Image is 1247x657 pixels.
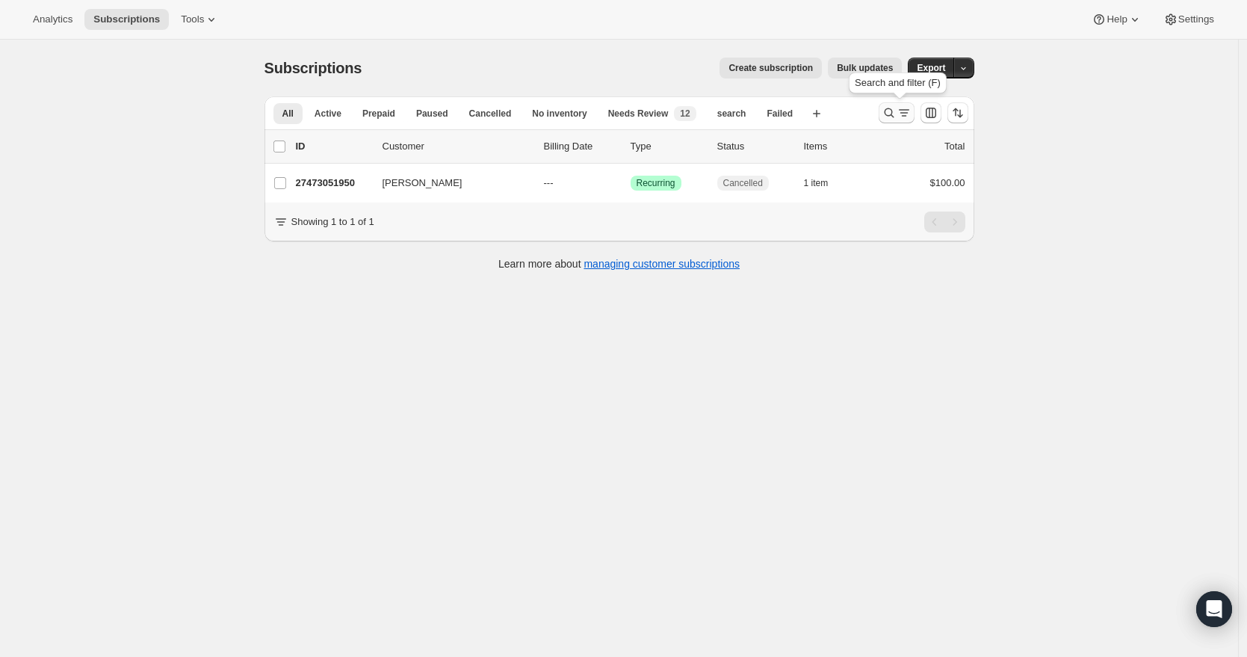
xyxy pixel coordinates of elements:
button: Create new view [805,103,829,124]
span: Subscriptions [264,60,362,76]
a: managing customer subscriptions [584,258,740,270]
span: 1 item [804,177,829,189]
p: ID [296,139,371,154]
span: Create subscription [728,62,813,74]
span: Tools [181,13,204,25]
button: Export [908,58,954,78]
span: Bulk updates [837,62,893,74]
span: $100.00 [930,177,965,188]
span: Settings [1178,13,1214,25]
span: 12 [680,108,690,120]
button: [PERSON_NAME] [374,171,523,195]
p: Billing Date [544,139,619,154]
span: search [717,108,746,120]
p: Status [717,139,792,154]
span: [PERSON_NAME] [383,176,462,191]
span: Cancelled [469,108,512,120]
span: All [282,108,294,120]
p: Customer [383,139,532,154]
div: 27473051950[PERSON_NAME]---SuccessRecurringCancelled1 item$100.00 [296,173,965,194]
span: Export [917,62,945,74]
span: Help [1107,13,1127,25]
nav: Pagination [924,212,965,232]
button: Subscriptions [84,9,169,30]
span: Subscriptions [93,13,160,25]
span: Cancelled [723,177,763,189]
span: --- [544,177,554,188]
div: Items [804,139,879,154]
p: 27473051950 [296,176,371,191]
span: Failed [767,108,793,120]
span: Prepaid [362,108,395,120]
div: Open Intercom Messenger [1196,591,1232,627]
span: Active [315,108,341,120]
button: Sort the results [947,102,968,123]
div: IDCustomerBilling DateTypeStatusItemsTotal [296,139,965,154]
button: Tools [172,9,228,30]
button: 1 item [804,173,845,194]
button: Customize table column order and visibility [920,102,941,123]
span: Needs Review [608,108,669,120]
button: Analytics [24,9,81,30]
button: Help [1083,9,1151,30]
p: Showing 1 to 1 of 1 [291,215,374,229]
p: Learn more about [498,256,740,271]
span: Analytics [33,13,72,25]
span: Paused [416,108,448,120]
button: Settings [1154,9,1223,30]
span: Recurring [637,177,675,189]
p: Total [944,139,965,154]
span: No inventory [532,108,587,120]
button: Create subscription [720,58,822,78]
button: Search and filter results [879,102,915,123]
div: Type [631,139,705,154]
button: Bulk updates [828,58,902,78]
